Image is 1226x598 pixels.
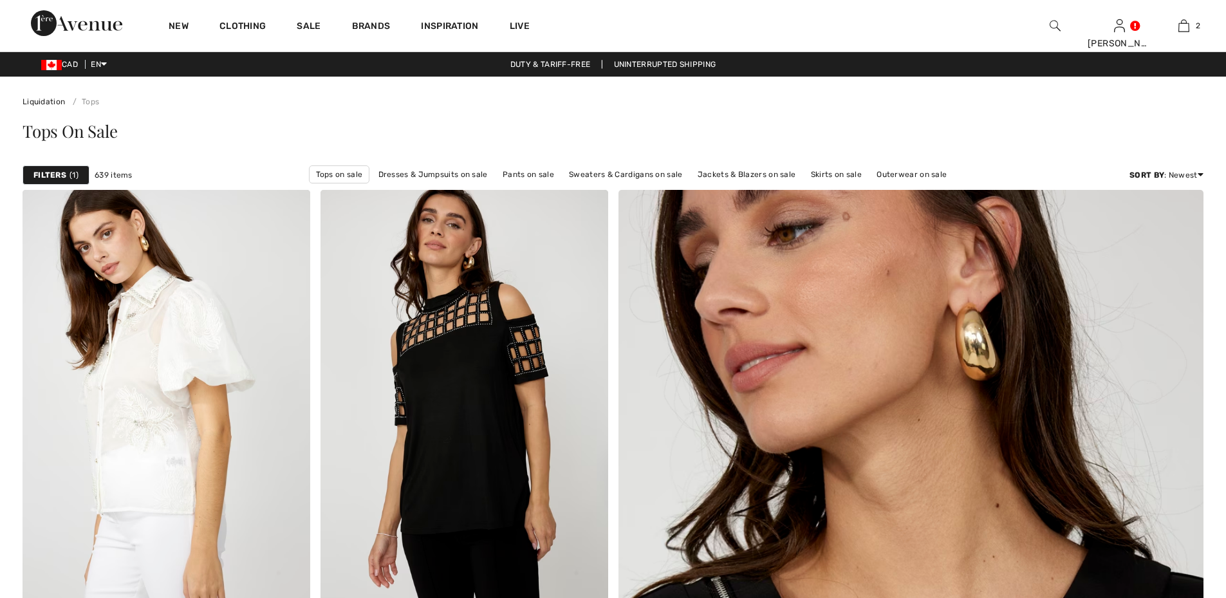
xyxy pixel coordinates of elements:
a: Liquidation [23,97,65,106]
div: : Newest [1129,169,1203,181]
a: Sign In [1114,19,1125,32]
img: search the website [1050,18,1061,33]
span: 639 items [95,169,133,181]
a: Skirts on sale [804,166,868,183]
a: Dresses & Jumpsuits on sale [372,166,494,183]
a: Pants on sale [496,166,561,183]
a: New [169,21,189,34]
a: Sale [297,21,320,34]
img: Canadian Dollar [41,60,62,70]
span: Tops On Sale [23,120,117,142]
span: CAD [41,60,83,69]
a: Tops on sale [309,165,370,183]
a: Live [510,19,530,33]
img: My Info [1114,18,1125,33]
a: 2 [1152,18,1215,33]
span: Inspiration [421,21,478,34]
span: 2 [1196,20,1200,32]
div: [PERSON_NAME] [1088,37,1151,50]
img: My Bag [1178,18,1189,33]
strong: Sort By [1129,171,1164,180]
img: 1ère Avenue [31,10,122,36]
a: Outerwear on sale [870,166,953,183]
span: 1 [70,169,79,181]
a: Clothing [219,21,266,34]
a: Jackets & Blazers on sale [691,166,803,183]
span: EN [91,60,107,69]
a: Tops [68,97,100,106]
strong: Filters [33,169,66,181]
a: Sweaters & Cardigans on sale [562,166,689,183]
a: Brands [352,21,391,34]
